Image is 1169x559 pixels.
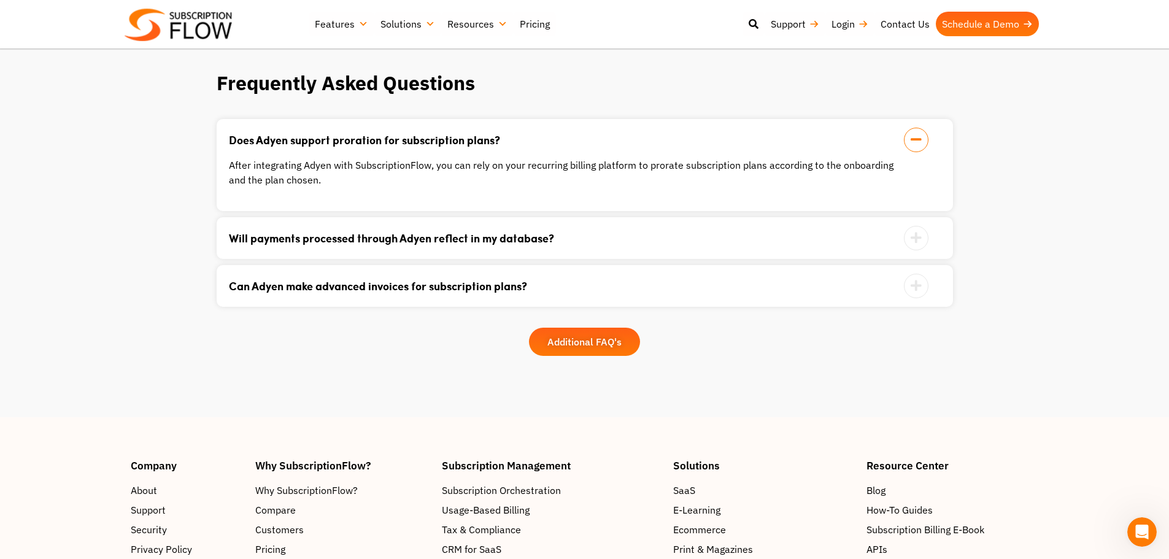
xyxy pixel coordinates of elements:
span: Pricing [255,542,285,557]
a: Support [765,12,825,36]
span: Support [131,503,166,517]
a: Resources [441,12,514,36]
span: Tax & Compliance [442,522,521,537]
span: Why SubscriptionFlow? [255,483,358,498]
a: Why SubscriptionFlow? [255,483,430,498]
span: E-Learning [673,503,720,517]
a: Blog [866,483,1038,498]
h4: Company [131,460,244,471]
span: Subscription Billing E-Book [866,522,984,537]
h2: Frequently Asked Questions [217,72,953,94]
p: After integrating Adyen with SubscriptionFlow, you can rely on your recurring billing platform to... [229,158,910,187]
span: Blog [866,483,885,498]
span: Security [131,522,167,537]
h4: Subscription Management [442,460,662,471]
span: SaaS [673,483,695,498]
a: Login [825,12,874,36]
span: APIs [866,542,887,557]
a: Subscription Orchestration [442,483,662,498]
a: Schedule a Demo [936,12,1039,36]
a: Additional FAQ's [529,328,640,356]
a: How-To Guides [866,503,1038,517]
span: Subscription Orchestration [442,483,561,498]
iframe: Intercom live chat [1127,517,1157,547]
a: Ecommerce [673,522,854,537]
a: Pricing [255,542,430,557]
span: CRM for SaaS [442,542,501,557]
a: E-Learning [673,503,854,517]
a: Does Adyen support proration for subscription plans? [229,134,910,145]
a: Solutions [374,12,441,36]
a: About [131,483,244,498]
span: Privacy Policy [131,542,192,557]
a: CRM for SaaS [442,542,662,557]
a: Features [309,12,374,36]
a: Customers [255,522,430,537]
h4: Solutions [673,460,854,471]
a: Tax & Compliance [442,522,662,537]
span: Customers [255,522,304,537]
a: Compare [255,503,430,517]
img: Subscriptionflow [125,9,232,41]
span: About [131,483,157,498]
span: Print & Magazines [673,542,753,557]
span: Compare [255,503,296,517]
a: APIs [866,542,1038,557]
span: Usage-Based Billing [442,503,530,517]
h4: Why SubscriptionFlow? [255,460,430,471]
a: Pricing [514,12,556,36]
a: Usage-Based Billing [442,503,662,517]
h4: Resource Center [866,460,1038,471]
span: Additional FAQ's [547,337,622,347]
span: How-To Guides [866,503,933,517]
a: Can Adyen make advanced invoices for subscription plans? [229,280,910,291]
a: Privacy Policy [131,542,244,557]
a: Subscription Billing E-Book [866,522,1038,537]
a: Support [131,503,244,517]
div: Does Adyen support proration for subscription plans? [229,145,910,187]
a: Will payments processed through Adyen reflect in my database? [229,233,910,244]
a: Contact Us [874,12,936,36]
a: SaaS [673,483,854,498]
a: Security [131,522,244,537]
span: Ecommerce [673,522,726,537]
a: Print & Magazines [673,542,854,557]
